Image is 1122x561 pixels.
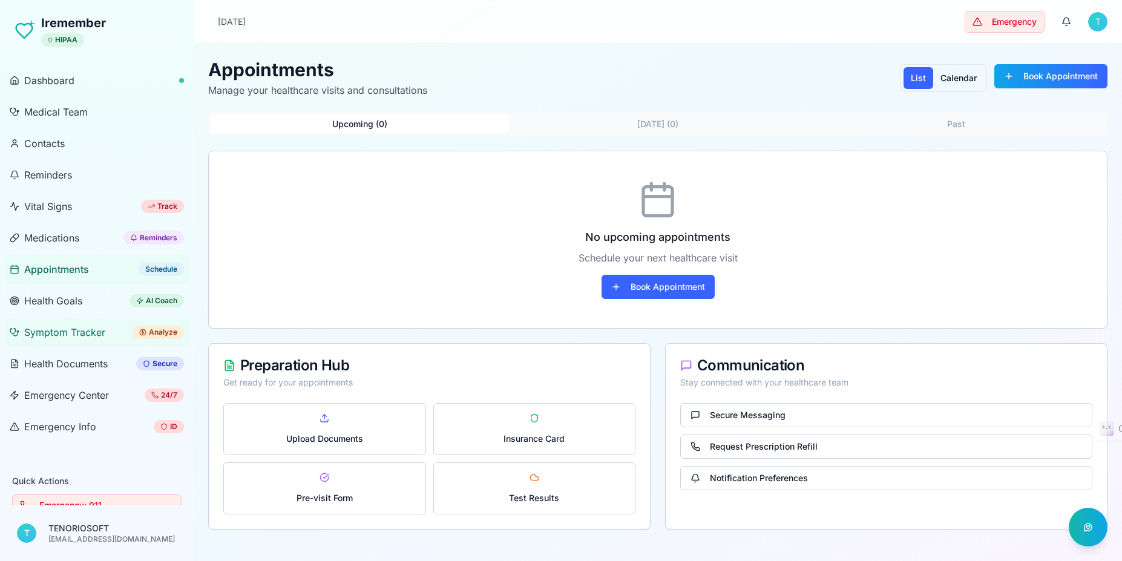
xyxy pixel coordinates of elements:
div: HIPAA [41,33,84,47]
div: Reminders [123,231,184,244]
span: Symptom Tracker [24,325,105,340]
span: Upload Documents [286,433,363,445]
span: Medical Team [24,105,88,119]
button: [DATE] ( 0 ) [509,114,807,134]
span: Appointments [24,262,89,277]
a: Vital SignsTrack [5,192,189,221]
button: Calendar [933,67,984,89]
button: Insurance Card [433,403,636,455]
button: Upload Documents [223,403,426,455]
span: Emergency Info [24,419,96,434]
span: T [17,523,36,543]
a: Emergency: 911 [12,502,182,512]
p: [DATE] [218,16,246,28]
h1: Appointments [208,59,427,80]
a: MedicationsReminders [5,223,189,252]
span: Reminders [24,168,72,182]
a: AppointmentsSchedule [5,255,189,284]
span: Emergency Center [24,388,109,402]
span: Test Results [509,492,559,504]
a: Contacts [5,129,189,158]
div: Analyze [133,326,184,339]
button: Pre-visit Form [223,462,426,514]
h1: Iremember [41,15,106,31]
button: TTENORIOSOFT [EMAIL_ADDRESS][DOMAIN_NAME] [10,515,184,551]
div: AI Coach [130,294,184,307]
div: Secure [136,357,184,370]
span: Communication [697,358,804,373]
button: Emergency: 911 [12,494,182,516]
div: 24/7 [145,389,184,402]
p: [EMAIL_ADDRESS][DOMAIN_NAME] [48,534,177,544]
button: List [904,67,933,89]
span: Health Documents [24,356,108,371]
a: Medical Team [5,97,189,126]
div: Stay connected with your healthcare team [680,376,1092,389]
p: Manage your healthcare visits and consultations [208,83,427,97]
button: Past [807,114,1105,134]
a: Dashboard [5,66,189,95]
span: Preparation Hub [240,358,349,373]
span: T [1088,12,1107,31]
h3: No upcoming appointments [223,229,1092,246]
button: Test Results [433,462,636,514]
button: Book Appointment [994,64,1107,88]
span: Contacts [24,136,65,151]
span: Vital Signs [24,199,72,214]
button: Request Prescription Refill [680,435,1092,459]
a: Symptom TrackerAnalyze [5,318,189,347]
button: Notification Preferences [680,466,1092,490]
div: Track [141,200,184,213]
button: Secure Messaging [680,403,1092,427]
button: Upcoming ( 0 ) [211,114,509,134]
a: Reminders [5,160,189,189]
div: ID [154,420,184,433]
a: Health DocumentsSecure [5,349,189,378]
span: Pre-visit Form [297,492,353,504]
h3: Quick Actions [12,475,182,487]
div: Get ready for your appointments [223,376,635,389]
span: Health Goals [24,294,82,308]
a: Emergency Center24/7 [5,381,189,410]
div: Schedule [139,263,184,276]
span: Medications [24,231,79,245]
a: Health GoalsAI Coach [5,286,189,315]
p: Schedule your next healthcare visit [223,251,1092,265]
p: TENORIOSOFT [48,522,177,534]
button: Emergency [965,11,1045,33]
button: Book Appointment [602,275,715,299]
span: Dashboard [24,73,74,88]
span: Insurance Card [504,433,565,445]
a: Emergency InfoID [5,412,189,441]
